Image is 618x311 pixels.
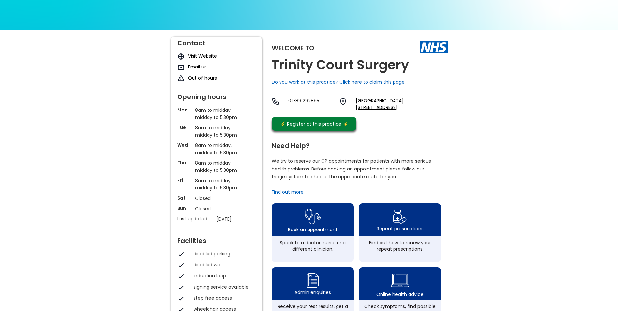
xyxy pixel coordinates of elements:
p: Thu [177,159,192,166]
div: Welcome to [272,45,314,51]
p: 8am to midday, midday to 5:30pm [195,159,237,174]
a: ⚡️ Register at this practice ⚡️ [272,117,356,131]
a: Visit Website [188,53,217,59]
div: Admin enquiries [295,289,331,296]
div: Repeat prescriptions [377,225,424,232]
a: [GEOGRAPHIC_DATA], [STREET_ADDRESS] [356,97,447,111]
div: Contact [177,37,255,46]
p: [DATE] [216,215,259,223]
p: 8am to midday, midday to 5:30pm [195,142,237,156]
p: We try to reserve our GP appointments for patients with more serious health problems. Before book... [272,157,431,181]
a: Do you work at this practice? Click here to claim this page [272,79,405,85]
a: book appointment icon Book an appointmentSpeak to a doctor, nurse or a different clinician. [272,203,354,262]
p: 8am to midday, midday to 5:30pm [195,124,237,139]
div: Opening hours [177,90,255,100]
p: 8am to midday, midday to 5:30pm [195,107,237,121]
img: health advice icon [391,270,409,291]
div: disabled parking [194,250,252,257]
h2: Trinity Court Surgery [272,58,409,72]
p: Sun [177,205,192,212]
div: Online health advice [376,291,424,298]
img: globe icon [177,53,185,60]
img: mail icon [177,64,185,71]
div: Find out how to renew your repeat prescriptions. [362,239,438,252]
img: The NHS logo [420,41,448,52]
div: disabled wc [194,261,252,268]
img: practice location icon [339,97,347,105]
p: Closed [195,195,237,202]
p: Mon [177,107,192,113]
div: induction loop [194,273,252,279]
p: Tue [177,124,192,131]
div: signing service available [194,284,252,290]
div: Need Help? [272,139,441,149]
p: Wed [177,142,192,148]
p: Sat [177,195,192,201]
img: telephone icon [272,97,280,105]
img: exclamation icon [177,75,185,82]
p: Closed [195,205,237,212]
p: 8am to midday, midday to 5:30pm [195,177,237,191]
a: Out of hours [188,75,217,81]
img: repeat prescription icon [393,208,407,225]
a: repeat prescription iconRepeat prescriptionsFind out how to renew your repeat prescriptions. [359,203,441,262]
p: Fri [177,177,192,184]
div: step free access [194,295,252,301]
img: book appointment icon [305,207,321,226]
div: Book an appointment [288,226,338,233]
a: Find out more [272,189,304,195]
p: Last updated: [177,215,213,222]
div: Facilities [177,234,255,244]
div: Speak to a doctor, nurse or a different clinician. [275,239,351,252]
div: ⚡️ Register at this practice ⚡️ [277,120,352,127]
img: admin enquiry icon [306,272,320,289]
a: 01789 292895 [288,97,334,111]
a: Email us [188,64,207,70]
